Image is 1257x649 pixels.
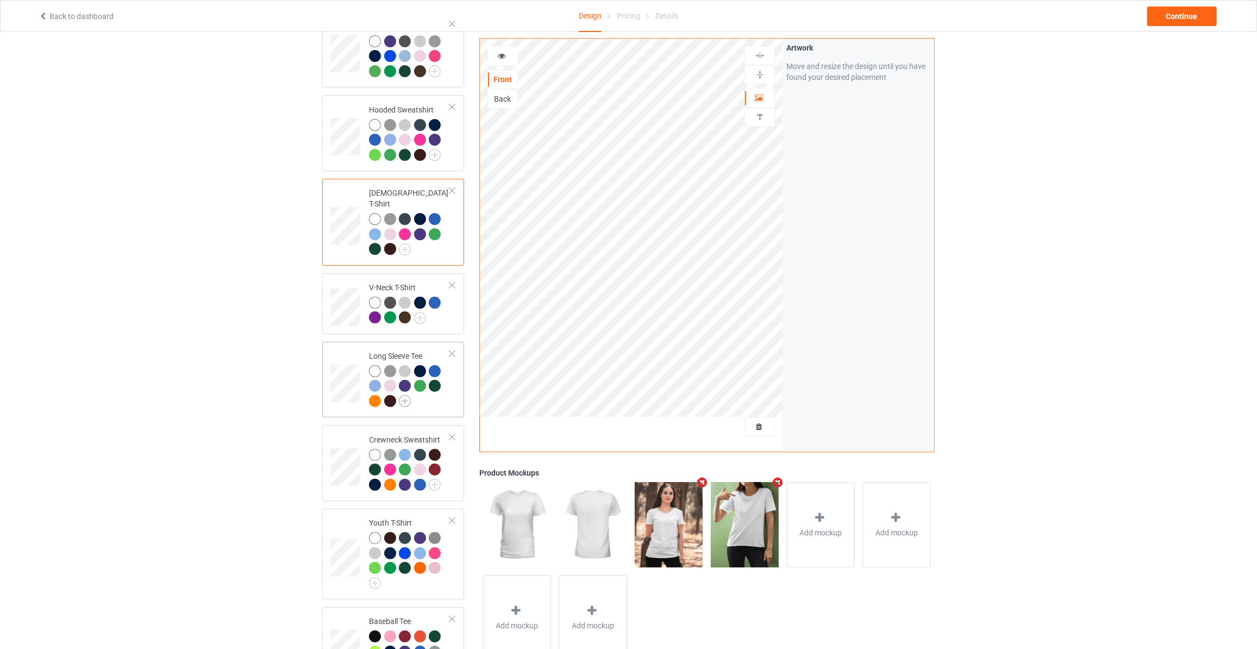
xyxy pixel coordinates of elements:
div: V-Neck T-Shirt [322,273,464,334]
div: Product Mockups [479,467,935,478]
div: Youth T-Shirt [322,509,464,600]
img: svg+xml;base64,PD94bWwgdmVyc2lvbj0iMS4wIiBlbmNvZGluZz0iVVRGLTgiPz4KPHN2ZyB3aWR0aD0iMjJweCIgaGVpZ2... [369,577,381,589]
img: svg+xml;base64,PD94bWwgdmVyc2lvbj0iMS4wIiBlbmNvZGluZz0iVVRGLTgiPz4KPHN2ZyB3aWR0aD0iMjJweCIgaGVpZ2... [414,312,426,324]
img: svg+xml;base64,PD94bWwgdmVyc2lvbj0iMS4wIiBlbmNvZGluZz0iVVRGLTgiPz4KPHN2ZyB3aWR0aD0iMjJweCIgaGVpZ2... [429,479,441,491]
span: Add mockup [799,527,842,538]
div: Pricing [617,1,640,31]
div: Youth T-Shirt [369,517,450,585]
div: Details [655,1,678,31]
img: svg%3E%0A [755,70,765,80]
div: Artwork [786,42,930,53]
div: Crewneck Sweatshirt [322,425,464,501]
div: Long Sleeve Tee [322,342,464,418]
div: Design [579,1,602,32]
div: V-Neck T-Shirt [369,282,450,323]
img: svg+xml;base64,PD94bWwgdmVyc2lvbj0iMS4wIiBlbmNvZGluZz0iVVRGLTgiPz4KPHN2ZyB3aWR0aD0iMjJweCIgaGVpZ2... [429,149,441,161]
img: svg+xml;base64,PD94bWwgdmVyc2lvbj0iMS4wIiBlbmNvZGluZz0iVVRGLTgiPz4KPHN2ZyB3aWR0aD0iMjJweCIgaGVpZ2... [429,65,441,77]
div: Continue [1147,7,1217,26]
img: svg%3E%0A [755,112,765,122]
div: Add mockup [862,482,931,567]
i: Remove mockup [771,477,785,488]
a: Back to dashboard [39,12,114,21]
div: Back [488,93,517,104]
span: Add mockup [875,527,918,538]
div: [DEMOGRAPHIC_DATA] T-Shirt [369,188,450,254]
div: Add mockup [787,482,855,567]
img: svg%3E%0A [755,51,765,61]
div: Premium Fit Mens Tee [369,21,450,77]
div: [DEMOGRAPHIC_DATA] T-Shirt [322,179,464,266]
img: heather_texture.png [429,35,441,47]
div: Front [488,74,517,85]
img: svg+xml;base64,PD94bWwgdmVyc2lvbj0iMS4wIiBlbmNvZGluZz0iVVRGLTgiPz4KPHN2ZyB3aWR0aD0iMjJweCIgaGVpZ2... [399,244,411,255]
img: regular.jpg [559,482,627,567]
div: Hooded Sweatshirt [322,95,464,171]
img: regular.jpg [635,482,703,567]
span: Add mockup [572,620,614,631]
div: Premium Fit Mens Tee [322,12,464,88]
span: Add mockup [496,620,539,631]
div: Long Sleeve Tee [369,351,450,407]
div: Crewneck Sweatshirt [369,434,450,490]
div: Move and resize the design until you have found your desired placement [786,61,930,83]
div: Hooded Sweatshirt [369,104,450,160]
img: svg+xml;base64,PD94bWwgdmVyc2lvbj0iMS4wIiBlbmNvZGluZz0iVVRGLTgiPz4KPHN2ZyB3aWR0aD0iMjJweCIgaGVpZ2... [399,395,411,407]
img: regular.jpg [711,482,779,567]
img: heather_texture.png [429,532,441,544]
img: regular.jpg [483,482,551,567]
i: Remove mockup [696,477,709,488]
